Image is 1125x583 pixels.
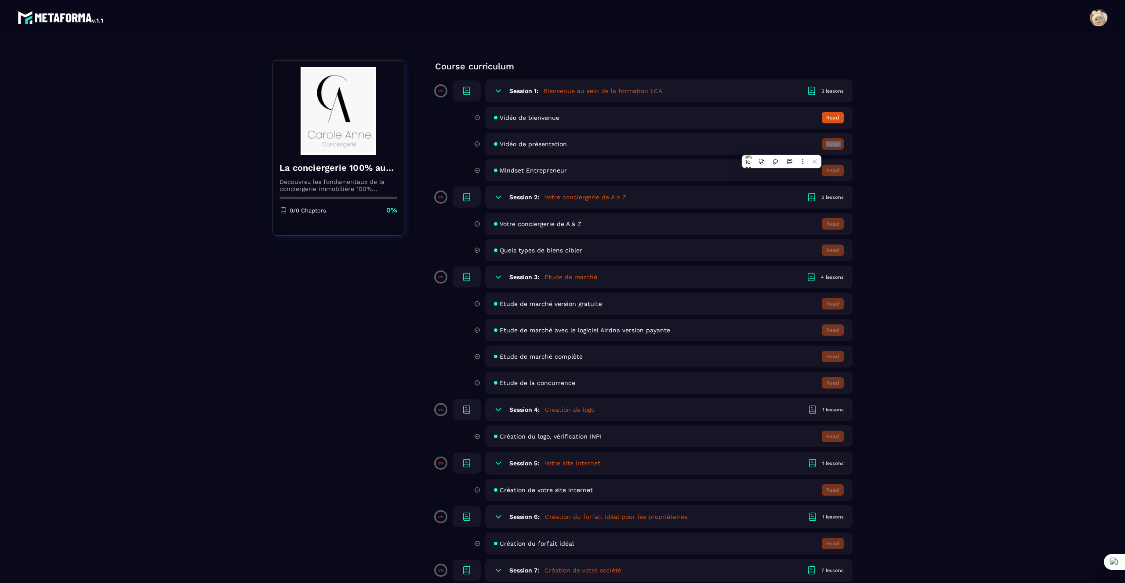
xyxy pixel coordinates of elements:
[509,406,540,413] h6: Session 4:
[822,407,844,413] div: 1 lessons
[822,484,844,496] button: Read
[821,88,844,94] div: 3 lessons
[509,460,539,467] h6: Session 5:
[500,327,670,334] span: Etude de marché avec le logiciel Airdna version payante
[279,178,397,192] p: Découvrez les fondamentaux de la conciergerie immobilière 100% automatisée. Cette formation est c...
[544,86,662,95] h5: Bienvenue au sein de la formation LCA
[544,459,600,468] h5: Votre site internet
[500,167,567,174] span: Mindset Entrepreneur
[438,515,443,519] p: 0%
[500,114,559,121] span: Vidéo de bienvenue
[500,140,567,148] span: Vidéo de présentation
[822,165,844,176] button: Read
[822,138,844,150] button: Read
[822,324,844,336] button: Read
[509,274,539,281] h6: Session 3:
[822,431,844,442] button: Read
[822,538,844,549] button: Read
[545,512,687,521] h5: Création du forfait idéal pour les propriétaires
[438,89,443,93] p: 0%
[822,514,844,520] div: 1 lessons
[544,193,626,202] h5: Votre conciergerie de A à Z
[500,353,583,360] span: Etude de marché complète
[438,195,443,199] p: 0%
[290,207,326,214] p: 0/0 Chapters
[821,274,844,281] div: 4 lessons
[279,162,397,174] h4: La conciergerie 100% automatisée
[18,9,105,26] img: logo
[544,566,621,575] h5: Création de votre société
[822,245,844,256] button: Read
[438,275,443,279] p: 0%
[500,433,602,440] span: Création du logo, vérification INPI
[822,351,844,362] button: Read
[500,540,574,547] span: Création du forfait idéal
[509,194,539,201] h6: Session 2:
[821,194,844,201] div: 2 lessons
[821,567,844,574] div: 7 lessons
[509,567,539,574] h6: Session 7:
[544,273,597,281] h5: Etude de marché
[500,379,575,386] span: Etude de la concurrence
[500,300,602,307] span: Etude de marché version gratuite
[279,67,397,155] img: banner
[545,405,595,414] h5: Création de logo
[500,486,593,493] span: Création de votre site internet
[435,60,853,72] p: Course curriculum
[822,460,844,467] div: 1 lessons
[500,247,582,254] span: Quels types de biens cibler
[822,218,844,230] button: Read
[822,377,844,389] button: Read
[438,408,443,412] p: 0%
[822,112,844,123] button: Read
[386,205,397,215] p: 0%
[509,513,540,520] h6: Session 6:
[438,569,443,572] p: 0%
[500,220,581,227] span: Votre conciergerie de A à Z
[822,298,844,309] button: Read
[509,87,538,94] h6: Session 1:
[438,461,443,465] p: 0%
